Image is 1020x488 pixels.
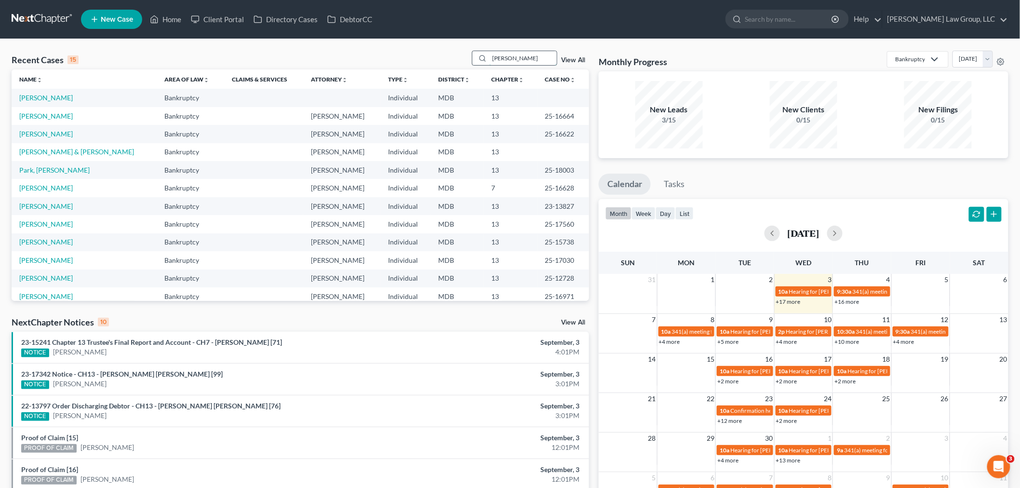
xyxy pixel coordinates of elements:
div: 12:01PM [400,474,579,484]
td: 13 [483,233,537,251]
td: Bankruptcy [157,161,224,179]
span: 18 [882,353,891,365]
td: [PERSON_NAME] [303,287,380,305]
span: 3 [944,433,950,444]
iframe: Intercom live chat [987,455,1010,478]
a: [PERSON_NAME] [19,274,73,282]
span: 5 [944,274,950,285]
td: 25-17030 [537,251,589,269]
div: September, 3 [400,369,579,379]
td: MDB [431,270,483,287]
div: NOTICE [21,412,49,421]
span: Hearing for [PERSON_NAME] [847,367,923,375]
div: Recent Cases [12,54,79,66]
a: [PERSON_NAME] [19,238,73,246]
span: 23 [765,393,774,405]
a: +2 more [776,378,797,385]
td: MDB [431,107,483,125]
i: unfold_more [518,77,524,83]
a: +4 more [659,338,680,345]
td: 13 [483,251,537,269]
span: 341(a) meeting for [PERSON_NAME] [672,328,765,335]
span: 2p [778,328,785,335]
td: Individual [380,89,431,107]
a: +13 more [776,457,801,464]
a: [PERSON_NAME] [19,220,73,228]
td: 25-15738 [537,233,589,251]
td: 13 [483,161,537,179]
td: MDB [431,233,483,251]
td: 25-16628 [537,179,589,197]
span: 6 [1003,274,1008,285]
div: NextChapter Notices [12,316,109,328]
a: [PERSON_NAME] [19,130,73,138]
span: New Case [101,16,133,23]
div: September, 3 [400,433,579,443]
a: Calendar [599,174,651,195]
td: 7 [483,179,537,197]
span: 2 [886,433,891,444]
span: 3 [827,274,832,285]
td: 25-16622 [537,125,589,143]
span: 341(a) meeting for [PERSON_NAME] [844,447,937,454]
div: New Filings [904,104,972,115]
span: 10a [720,407,729,414]
span: 10 [823,314,832,325]
div: 0/15 [904,115,972,125]
span: 1 [710,274,715,285]
span: Hearing for [PERSON_NAME] [789,407,864,414]
a: [PERSON_NAME] [19,112,73,120]
a: +2 more [834,378,856,385]
span: 10a [778,288,788,295]
a: +4 more [717,457,738,464]
td: Individual [380,197,431,215]
input: Search by name... [745,10,833,28]
td: 13 [483,197,537,215]
td: [PERSON_NAME] [303,125,380,143]
td: 25-17560 [537,215,589,233]
a: [PERSON_NAME] [19,202,73,210]
a: View All [561,57,585,64]
a: Chapterunfold_more [491,76,524,83]
span: 30 [765,433,774,444]
span: Mon [678,258,695,267]
td: 25-12728 [537,270,589,287]
span: Wed [795,258,811,267]
span: 10a [720,447,729,454]
i: unfold_more [465,77,470,83]
td: Bankruptcy [157,287,224,305]
td: MDB [431,143,483,161]
a: [PERSON_NAME] [19,292,73,300]
td: Individual [380,215,431,233]
span: 10a [720,367,729,375]
span: 25 [882,393,891,405]
td: Individual [380,107,431,125]
span: Sun [621,258,635,267]
input: Search by name... [489,51,557,65]
td: 13 [483,270,537,287]
a: Tasks [655,174,693,195]
td: Individual [380,143,431,161]
td: [PERSON_NAME] [303,270,380,287]
span: Hearing for [PERSON_NAME] & [PERSON_NAME] [730,367,857,375]
span: 17 [823,353,832,365]
td: 25-16971 [537,287,589,305]
i: unfold_more [342,77,348,83]
a: Case Nounfold_more [545,76,576,83]
a: [PERSON_NAME] [19,184,73,192]
a: +12 more [717,417,742,424]
span: 10:30a [837,328,855,335]
td: [PERSON_NAME] [303,161,380,179]
div: September, 3 [400,401,579,411]
span: 26 [940,393,950,405]
span: 31 [647,274,657,285]
span: Hearing for [PERSON_NAME] [789,367,864,375]
td: MDB [431,161,483,179]
span: 9:30a [837,288,851,295]
span: 341(a) meeting for [PERSON_NAME] [911,328,1004,335]
td: MDB [431,89,483,107]
span: 3 [1007,455,1015,463]
a: [PERSON_NAME] [81,443,134,452]
a: Help [849,11,882,28]
span: 9a [837,447,843,454]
